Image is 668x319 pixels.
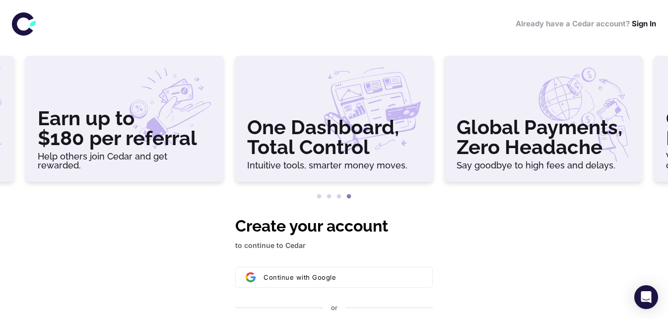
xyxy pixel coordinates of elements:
h3: Earn up to $180 per referral [38,108,211,148]
button: 2 [324,192,334,202]
h1: Create your account [235,214,433,238]
span: Continue with Google [264,273,336,281]
button: 3 [334,192,344,202]
button: Sign in with GoogleContinue with Google [235,267,433,288]
button: 4 [344,192,354,202]
p: or [331,304,337,313]
h6: Help others join Cedar and get rewarded. [38,152,211,170]
h3: One Dashboard, Total Control [247,117,421,157]
div: Open Intercom Messenger [634,285,658,309]
p: to continue to Cedar [235,240,433,251]
button: 1 [314,192,324,202]
img: Sign in with Google [246,272,256,282]
h6: Already have a Cedar account? [516,18,656,30]
h3: Global Payments, Zero Headache [457,117,630,157]
h6: Intuitive tools, smarter money moves. [247,161,421,170]
a: Sign In [632,19,656,28]
h6: Say goodbye to high fees and delays. [457,161,630,170]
